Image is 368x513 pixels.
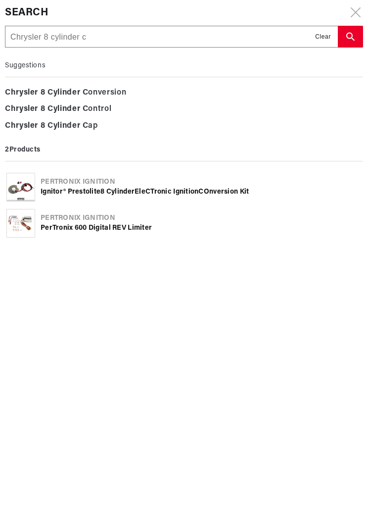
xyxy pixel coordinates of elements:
b: 2 Products [5,146,41,154]
div: PerTronix 600 Digital REV Limiter [41,223,362,233]
div: ap [5,118,363,135]
div: Pertronix Ignition [41,213,362,223]
input: Search Part #, Category or Keyword [5,26,337,48]
b: C [83,89,89,97]
img: Ignitor® Prestolite 8 Cylinder Electronic Ignition Conversion Kit [7,173,35,201]
b: c [145,188,150,196]
b: C [83,122,89,130]
b: 8 [41,105,46,113]
div: Suggestions [5,57,363,77]
span: Clear [315,32,331,41]
b: 8 [100,188,104,196]
b: Chrysler [5,89,38,97]
b: Chrysler [5,122,38,130]
img: PerTronix 600 Digital REV Limiter [7,209,35,237]
b: Cylinder [47,89,80,97]
b: C [83,105,89,113]
b: Chrysler [5,105,38,113]
b: Cylinder [106,188,135,196]
b: Cylinder [47,122,80,130]
b: 8 [41,89,46,97]
div: Pertronix Ignition [41,177,362,187]
b: C [198,188,203,196]
div: Search [5,5,363,21]
div: onversion [5,85,363,102]
button: search button [338,26,363,48]
b: 8 [41,122,46,130]
b: Cylinder [47,105,80,113]
div: ontrol [5,101,363,118]
div: Ignitor® Prestolite Ele tronic Ignition onversion Kit [41,187,362,197]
